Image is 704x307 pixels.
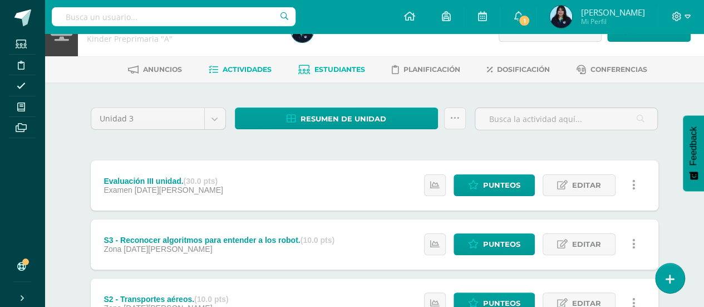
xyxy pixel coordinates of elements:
span: Anuncios [143,65,182,74]
div: Kinder Preprimaria 'A' [87,33,278,44]
button: Feedback - Mostrar encuesta [683,115,704,191]
a: Punteos [454,233,535,255]
div: S3 - Reconocer algoritmos para entender a los robot. [104,236,334,245]
span: Resumen de unidad [301,109,386,129]
span: 1 [518,14,530,27]
a: Dosificación [487,61,550,79]
div: S2 - Transportes aéreos. [104,295,228,304]
input: Busca un usuario... [52,7,296,26]
a: Punteos [454,174,535,196]
a: Actividades [209,61,272,79]
span: Editar [572,175,601,196]
span: Mi Perfil [580,17,644,26]
span: Examen [104,186,132,194]
span: Editar [572,234,601,255]
input: Busca la actividad aquí... [475,108,657,130]
strong: (10.0 pts) [194,295,228,304]
span: Feedback [688,126,698,165]
a: Planificación [392,61,460,79]
span: Actividades [223,65,272,74]
a: Unidad 3 [91,108,225,129]
span: Punteos [483,234,520,255]
a: Anuncios [128,61,182,79]
a: Resumen de unidad [235,108,439,129]
div: Evaluación III unidad. [104,177,223,186]
span: Estudiantes [314,65,365,74]
a: Estudiantes [298,61,365,79]
span: Conferencias [590,65,647,74]
span: Punteos [483,175,520,196]
span: Planificación [403,65,460,74]
span: Dosificación [497,65,550,74]
span: Zona [104,245,121,254]
span: [DATE][PERSON_NAME] [124,245,212,254]
span: Unidad 3 [100,108,196,129]
strong: (10.0 pts) [301,236,334,245]
span: [PERSON_NAME] [580,7,644,18]
a: Conferencias [577,61,647,79]
span: [DATE][PERSON_NAME] [135,186,223,194]
strong: (30.0 pts) [184,177,218,186]
img: 717e1260f9baba787432b05432d0efc0.png [550,6,572,28]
